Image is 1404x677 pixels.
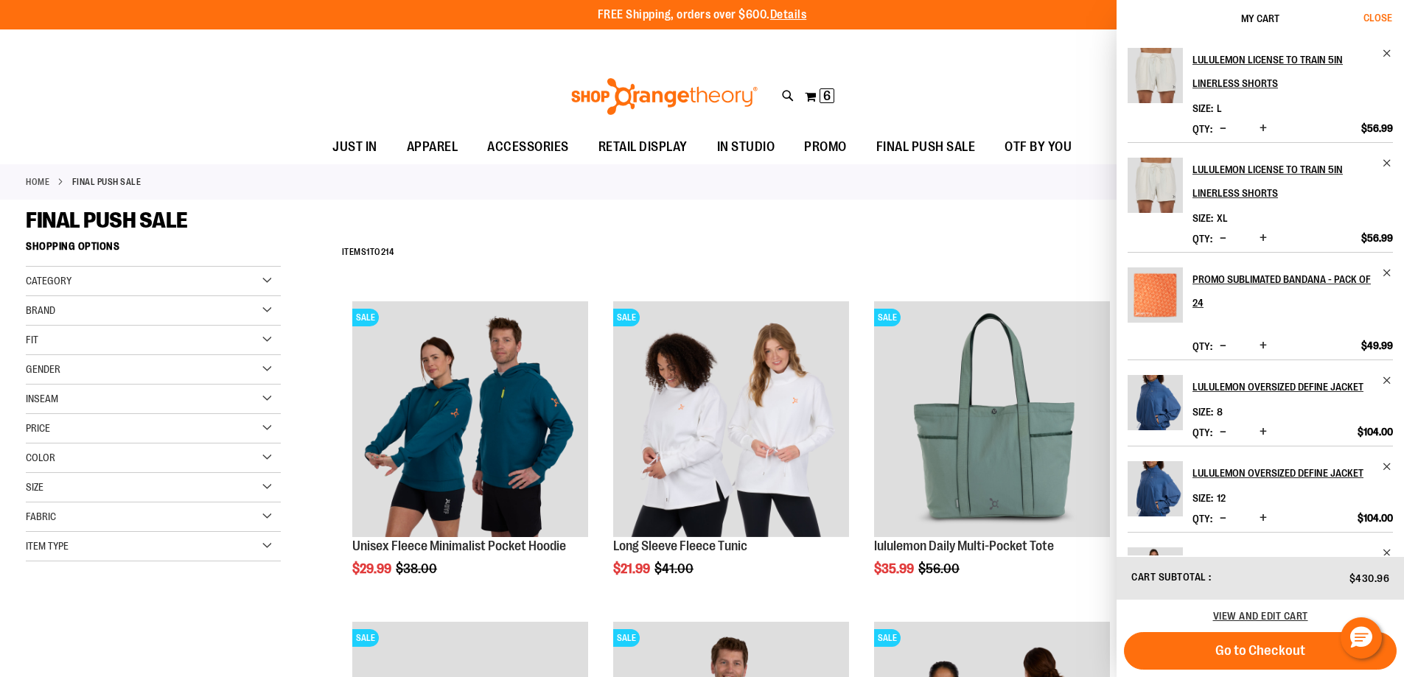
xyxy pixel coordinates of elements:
span: FINAL PUSH SALE [26,208,188,233]
a: JUST IN [318,130,392,164]
div: product [867,294,1117,614]
span: $35.99 [874,561,916,576]
a: Unisex Fleece Minimalist Pocket Hoodie [352,539,566,553]
h2: lululemon License to Train 5in Linerless Shorts [1192,158,1373,205]
dt: Size [1192,212,1213,224]
p: FREE Shipping, orders over $600. [598,7,807,24]
a: Remove item [1382,267,1393,278]
span: Close [1363,12,1392,24]
span: SALE [874,309,901,326]
div: product [606,294,856,614]
dt: Size [1192,406,1213,418]
span: $29.99 [352,561,394,576]
button: Increase product quantity [1256,122,1271,136]
a: Remove item [1382,461,1393,472]
span: L [1217,102,1222,114]
span: $41.00 [654,561,696,576]
li: Product [1128,142,1393,252]
dt: Size [1192,102,1213,114]
img: Shop Orangetheory [569,78,760,115]
span: Color [26,452,55,463]
span: SALE [352,629,379,647]
h2: lululemon License to Train 5in Linerless Shorts [1192,48,1373,95]
a: OTF BY YOU [990,130,1086,164]
a: FINAL PUSH SALE [862,130,991,164]
span: SALE [352,309,379,326]
span: JUST IN [332,130,377,164]
a: Remove item [1382,158,1393,169]
label: Qty [1192,513,1212,525]
li: Product [1128,359,1393,446]
strong: Shopping Options [26,234,281,267]
a: lululemon License to Train 5in Linerless Shorts [1192,48,1393,95]
strong: FINAL PUSH SALE [72,175,142,189]
img: Product image for Fleece Long Sleeve [613,301,849,537]
span: SALE [874,629,901,647]
a: lululemon Women's Define Jacket [1128,547,1183,612]
span: My Cart [1241,13,1279,24]
label: Qty [1192,340,1212,352]
a: Unisex Fleece Minimalist Pocket HoodieSALE [352,301,588,539]
img: lululemon License to Train 5in Linerless Shorts [1128,158,1183,213]
span: APPAREL [407,130,458,164]
a: Promo Sublimated Bandana - Pack of 24 [1192,267,1393,315]
a: PROMO [789,130,862,164]
img: Unisex Fleece Minimalist Pocket Hoodie [352,301,588,537]
img: Promo Sublimated Bandana - Pack of 24 [1128,267,1183,323]
span: Go to Checkout [1215,642,1305,659]
span: Size [26,481,43,493]
span: Fit [26,334,38,345]
a: lululemon Daily Multi-Pocket Tote [874,539,1054,553]
span: $56.00 [918,561,962,576]
span: OTF BY YOU [1005,130,1072,164]
span: $104.00 [1358,425,1393,438]
li: Product [1128,252,1393,359]
label: Qty [1192,233,1212,245]
button: Decrease product quantity [1216,339,1230,354]
a: lululemon Daily Multi-Pocket ToteSALE [874,301,1110,539]
button: Increase product quantity [1256,231,1271,246]
span: Inseam [26,393,58,404]
a: View and edit cart [1213,610,1308,622]
button: Increase product quantity [1256,425,1271,440]
li: Product [1128,532,1393,619]
button: Increase product quantity [1256,339,1271,354]
span: FINAL PUSH SALE [876,130,976,164]
span: XL [1217,212,1228,224]
a: APPAREL [392,130,473,164]
button: Decrease product quantity [1216,425,1230,440]
button: Hello, have a question? Let’s chat. [1341,617,1382,659]
h2: lululemon Women's Define Jacket [1192,547,1373,571]
span: PROMO [804,130,847,164]
img: lululemon Oversized Define Jacket [1128,375,1183,430]
span: Item Type [26,540,69,552]
img: lululemon License to Train 5in Linerless Shorts [1128,48,1183,103]
a: lululemon Oversized Define Jacket [1128,461,1183,526]
label: Qty [1192,123,1212,135]
button: Decrease product quantity [1216,122,1230,136]
span: $56.99 [1361,231,1393,245]
a: IN STUDIO [702,130,790,164]
span: $104.00 [1358,511,1393,525]
a: lululemon Oversized Define Jacket [1128,375,1183,440]
span: RETAIL DISPLAY [598,130,688,164]
a: Promo Sublimated Bandana - Pack of 24 [1128,267,1183,332]
button: Decrease product quantity [1216,231,1230,246]
li: Product [1128,48,1393,142]
button: Go to Checkout [1124,632,1397,670]
span: 8 [1217,406,1223,418]
span: Cart Subtotal [1131,571,1206,583]
li: Product [1128,446,1393,532]
button: Increase product quantity [1256,511,1271,526]
a: lululemon Oversized Define Jacket [1192,375,1393,399]
span: SALE [613,629,640,647]
span: Fabric [26,511,56,522]
a: RETAIL DISPLAY [584,130,702,164]
a: Remove item [1382,375,1393,386]
a: lululemon License to Train 5in Linerless Shorts [1128,158,1183,222]
span: $49.99 [1361,339,1393,352]
img: lululemon Oversized Define Jacket [1128,461,1183,516]
span: $21.99 [613,561,652,576]
label: Qty [1192,427,1212,438]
